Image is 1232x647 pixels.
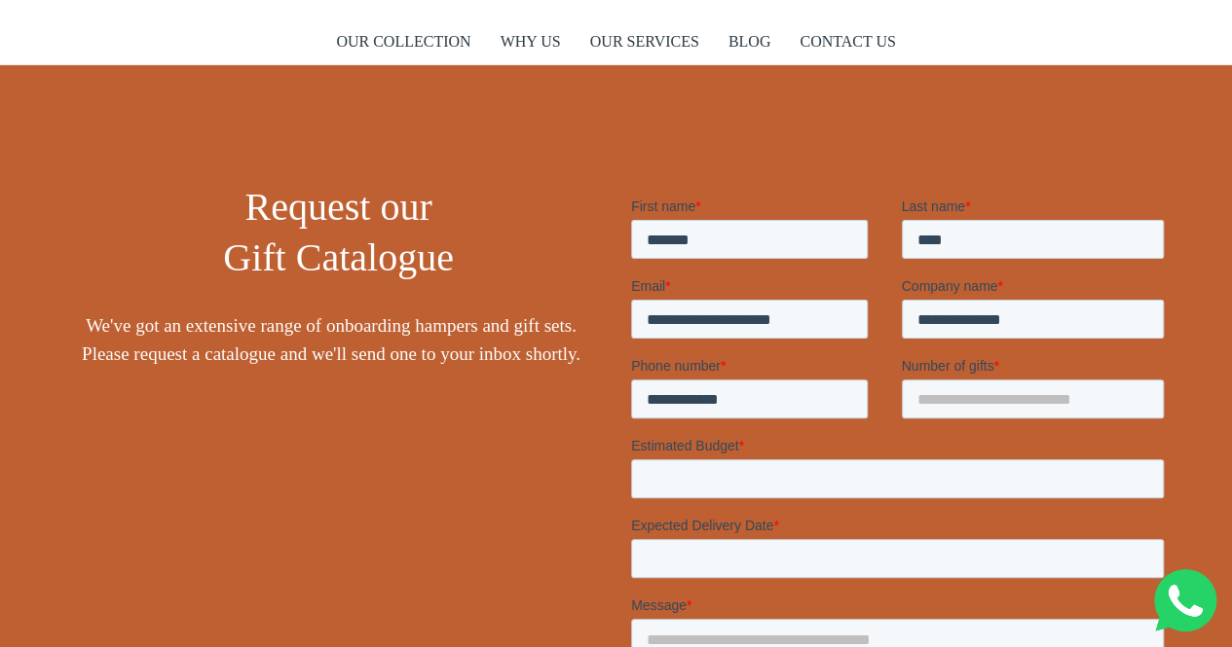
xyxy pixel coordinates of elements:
[590,19,699,64] a: OUR SERVICES
[1154,569,1216,631] img: Whatsapp
[61,312,602,368] span: We've got an extensive range of onboarding hampers and gift sets. Please request a catalogue and ...
[223,185,454,279] span: Request our Gift Catalogue
[336,19,470,64] a: OUR COLLECTION
[800,19,895,64] a: CONTACT US
[501,19,561,64] a: WHY US
[728,19,771,64] a: BLOG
